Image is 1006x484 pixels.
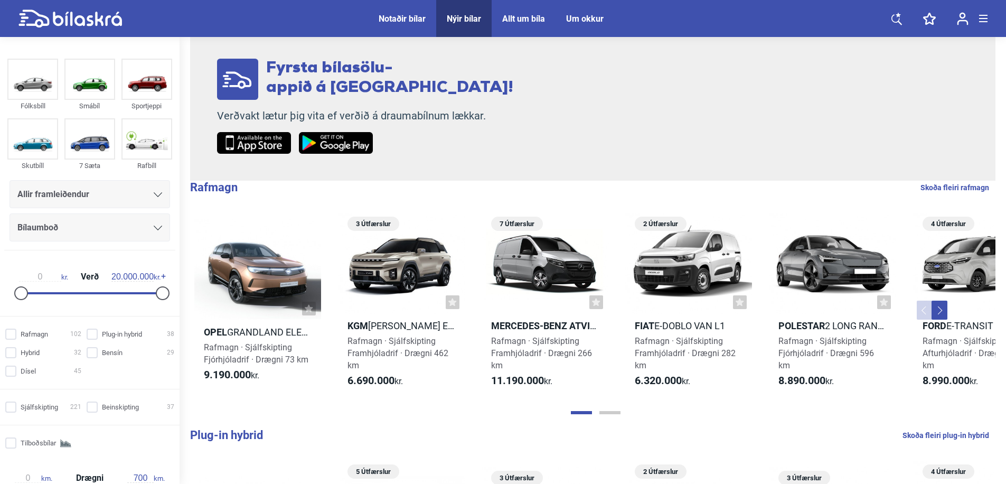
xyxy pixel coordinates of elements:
span: 7 Útfærslur [496,217,538,231]
b: 8.990.000 [923,374,970,387]
h2: 2 Long range Dual motor [769,320,896,332]
b: 6.320.000 [635,374,682,387]
span: kr. [491,375,552,387]
b: 9.190.000 [204,368,251,381]
span: 221 [70,402,81,413]
span: Bílaumboð [17,220,58,235]
span: kr. [19,272,68,282]
span: Fyrsta bílasölu- appið á [GEOGRAPHIC_DATA]! [266,60,513,96]
b: Polestar [778,320,825,331]
p: Verðvakt lætur þig vita ef verðið á draumabílnum lækkar. [217,109,513,123]
span: Rafmagn · Sjálfskipting Fjórhjóladrif · Drægni 73 km [204,342,308,365]
span: Rafmagn · Sjálfskipting Fjórhjóladrif · Drægni 596 km [778,336,874,370]
button: Next [932,301,947,320]
span: 38 [167,329,174,340]
a: Notaðir bílar [379,14,426,24]
b: 11.190.000 [491,374,544,387]
a: Skoða fleiri rafmagn [920,181,989,194]
span: Beinskipting [102,402,139,413]
span: kr. [778,375,834,387]
span: 3 Útfærslur [353,217,394,231]
b: Opel [204,327,227,338]
span: kr. [347,375,403,387]
a: Um okkur [566,14,604,24]
b: Fiat [635,320,654,331]
span: km. [15,473,52,483]
span: Dísel [21,366,36,377]
span: 45 [74,366,81,377]
span: kr. [923,375,978,387]
div: 7 Sæta [64,160,115,172]
h2: e-Doblo Van L1 [625,320,752,332]
span: kr. [111,272,161,282]
b: 6.690.000 [347,374,394,387]
b: 8.890.000 [778,374,825,387]
a: Nýir bílar [447,14,481,24]
div: Smábíl [64,100,115,112]
span: 4 Útfærslur [928,217,969,231]
span: 2 Útfærslur [640,464,681,479]
span: kr. [635,375,690,387]
b: Plug-in hybrid [190,429,263,442]
div: Rafbíll [121,160,172,172]
span: Sjálfskipting [21,402,58,413]
b: Rafmagn [190,181,238,194]
span: 102 [70,329,81,340]
span: Rafmagn · Sjálfskipting Framhjóladrif · Drægni 266 km [491,336,592,370]
span: 2 Útfærslur [640,217,681,231]
a: Allt um bíla [502,14,545,24]
span: kr. [204,369,259,381]
img: user-login.svg [957,12,969,25]
span: 29 [167,347,174,358]
h2: [PERSON_NAME] EVX [338,320,465,332]
button: Page 2 [599,411,620,414]
a: OpelGrandland ElectricRafmagn · SjálfskiptingFjórhjóladrif · Drægni 73 km9.190.000kr. [194,213,321,397]
span: Plug-in hybrid [102,329,142,340]
a: Polestar2 Long range Dual motorRafmagn · SjálfskiptingFjórhjóladrif · Drægni 596 km8.890.000kr. [769,213,896,397]
span: Verð [78,273,101,281]
span: 4 Útfærslur [928,464,969,479]
b: KGM [347,320,368,331]
a: 3 ÚtfærslurKGM[PERSON_NAME] EVXRafmagn · SjálfskiptingFramhjóladrif · Drægni 462 km6.690.000kr. [338,213,465,397]
span: Bensín [102,347,123,358]
span: Rafmagn · Sjálfskipting Framhjóladrif · Drægni 462 km [347,336,448,370]
span: 37 [167,402,174,413]
span: Drægni [73,474,106,482]
a: Skoða fleiri plug-in hybrid [902,429,989,442]
h2: Grandland Electric [194,326,321,338]
span: Hybrid [21,347,40,358]
div: Fólksbíll [7,100,58,112]
a: 7 ÚtfærslurMercedes-Benz AtvinnubílareVito 112 60 kWh millilangurRafmagn · SjálfskiptingFramhjóla... [482,213,608,397]
button: Page 1 [571,411,592,414]
b: Mercedes-Benz Atvinnubílar [491,320,636,331]
button: Previous [917,301,933,320]
div: Sportjeppi [121,100,172,112]
h2: eVito 112 60 kWh millilangur [482,320,608,332]
span: Allir framleiðendur [17,187,89,202]
div: Skutbíll [7,160,58,172]
span: Rafmagn [21,329,48,340]
span: 5 Útfærslur [353,464,394,479]
span: Tilboðsbílar [21,438,56,449]
span: Rafmagn · Sjálfskipting Framhjóladrif · Drægni 282 km [635,336,736,370]
b: Ford [923,320,946,331]
span: 32 [74,347,81,358]
a: 2 ÚtfærslurFiate-Doblo Van L1Rafmagn · SjálfskiptingFramhjóladrif · Drægni 282 km6.320.000kr. [625,213,752,397]
span: km. [127,473,165,483]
